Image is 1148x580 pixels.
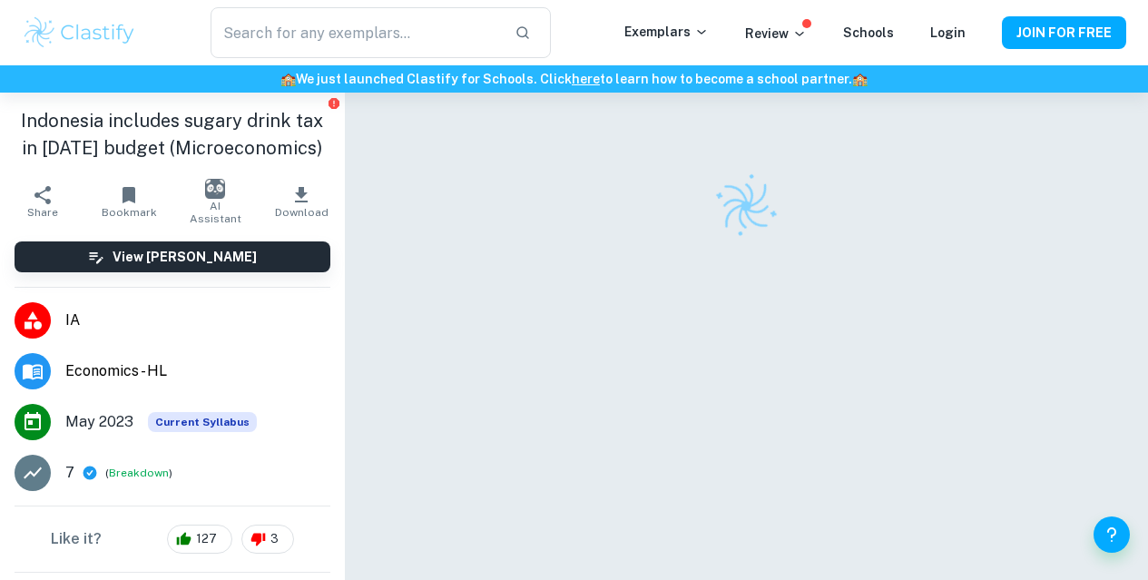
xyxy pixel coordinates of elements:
div: 3 [241,525,294,554]
span: Download [275,206,329,219]
span: AI Assistant [183,200,248,225]
button: Bookmark [86,176,172,227]
img: Clastify logo [702,162,790,250]
img: Clastify logo [22,15,137,51]
span: IA [65,310,330,331]
span: May 2023 [65,411,133,433]
h6: We just launched Clastify for Schools. Click to learn how to become a school partner. [4,69,1144,89]
input: Search for any exemplars... [211,7,501,58]
span: Current Syllabus [148,412,257,432]
span: 🏫 [280,72,296,86]
span: Share [27,206,58,219]
a: here [572,72,600,86]
a: Schools [843,25,894,40]
span: 🏫 [852,72,868,86]
img: AI Assistant [205,179,225,199]
p: Exemplars [624,22,709,42]
button: Breakdown [109,465,169,481]
button: Download [259,176,345,227]
button: Help and Feedback [1094,516,1130,553]
h6: Like it? [51,528,102,550]
h1: Indonesia includes sugary drink tax in [DATE] budget (Microeconomics) [15,107,330,162]
span: 3 [260,530,289,548]
div: 127 [167,525,232,554]
span: Bookmark [102,206,157,219]
button: JOIN FOR FREE [1002,16,1126,49]
span: 127 [186,530,227,548]
button: AI Assistant [172,176,259,227]
h6: View [PERSON_NAME] [113,247,257,267]
div: This exemplar is based on the current syllabus. Feel free to refer to it for inspiration/ideas wh... [148,412,257,432]
button: View [PERSON_NAME] [15,241,330,272]
button: Report issue [328,96,341,110]
span: ( ) [105,465,172,482]
p: 7 [65,462,74,484]
span: Economics - HL [65,360,330,382]
a: Login [930,25,966,40]
p: Review [745,24,807,44]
